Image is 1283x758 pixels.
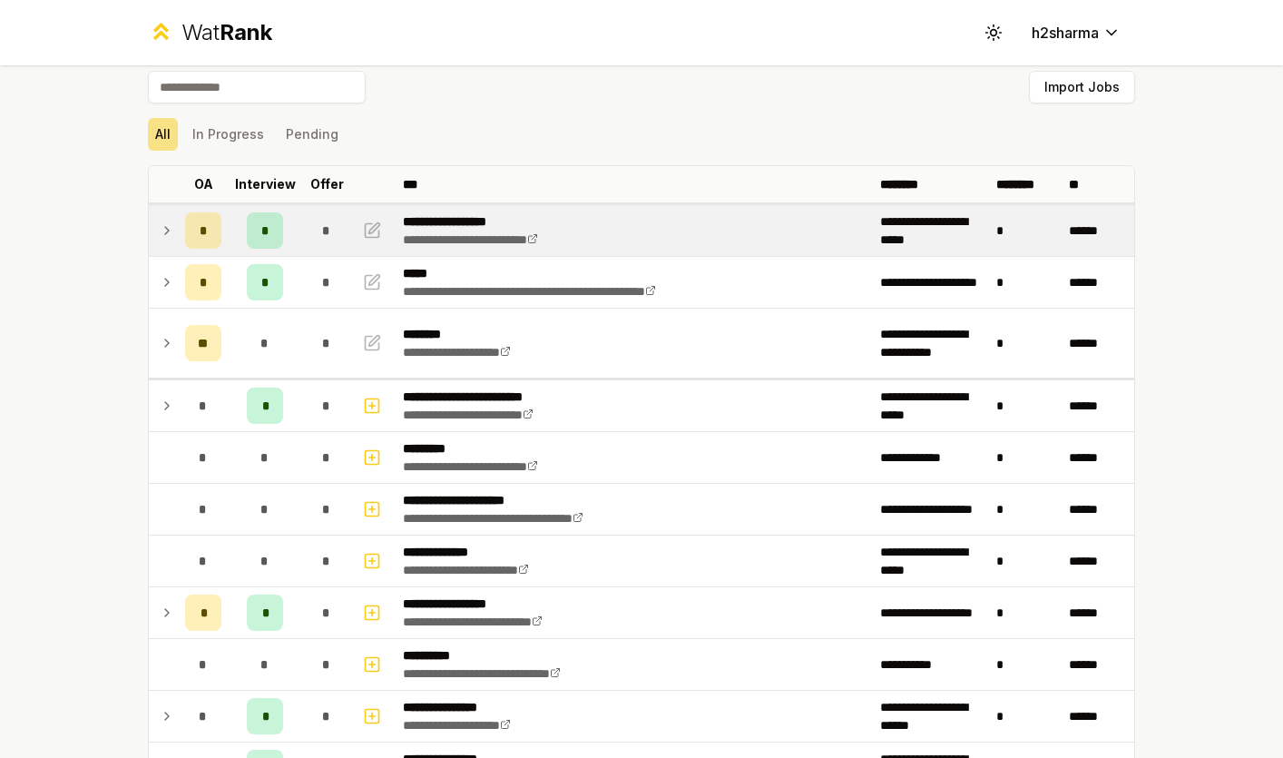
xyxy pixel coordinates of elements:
span: Rank [220,19,272,45]
p: OA [194,175,213,193]
button: Import Jobs [1029,71,1135,103]
button: In Progress [185,118,271,151]
button: h2sharma [1017,16,1135,49]
button: Pending [279,118,346,151]
div: Wat [181,18,272,47]
p: Interview [235,175,296,193]
span: h2sharma [1032,22,1099,44]
p: Offer [310,175,344,193]
a: WatRank [148,18,272,47]
button: All [148,118,178,151]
